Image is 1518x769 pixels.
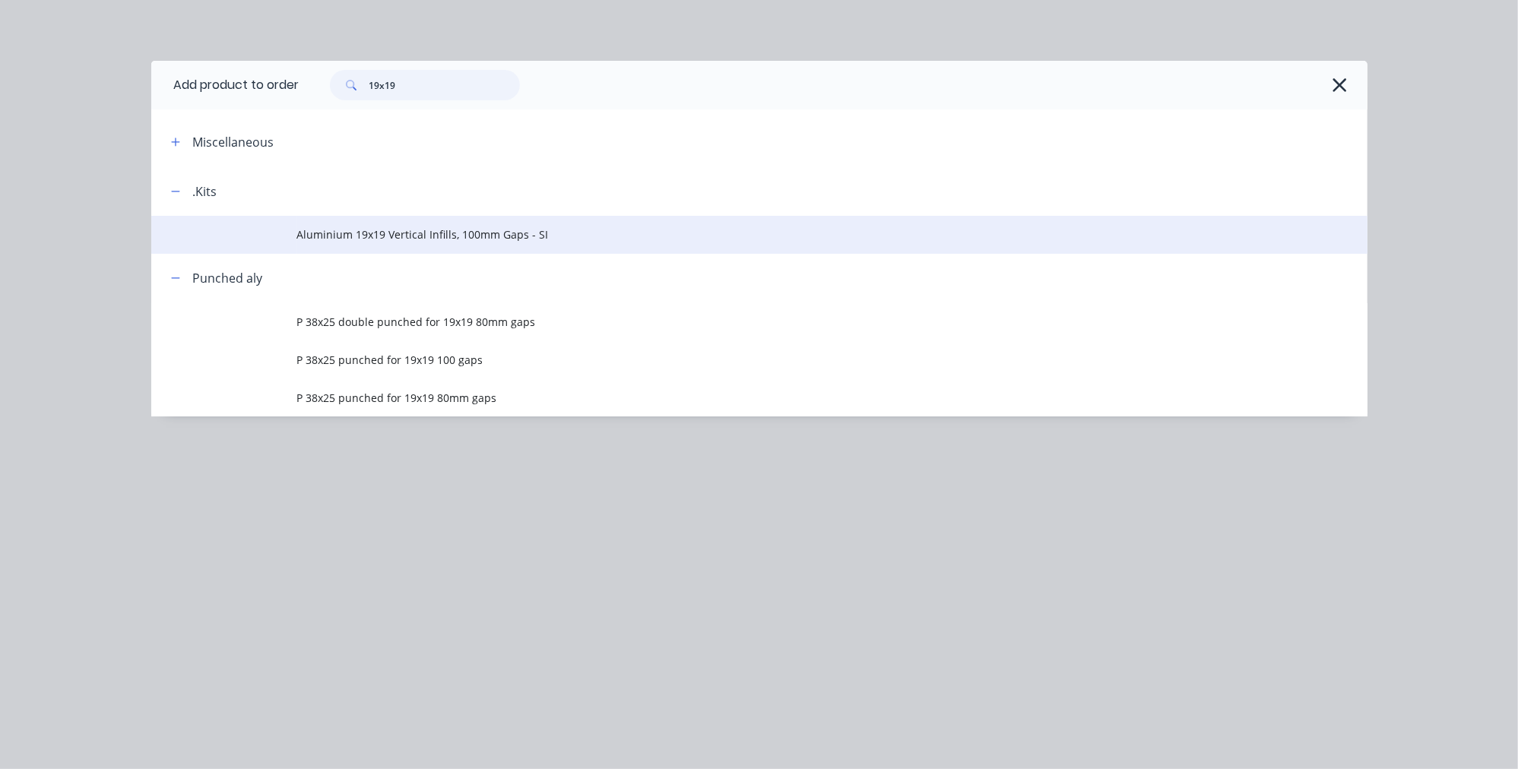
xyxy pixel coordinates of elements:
div: Add product to order [151,61,299,109]
div: Miscellaneous [193,133,274,151]
span: P 38x25 punched for 19x19 80mm gaps [297,390,1153,406]
input: Search... [369,70,520,100]
span: P 38x25 double punched for 19x19 80mm gaps [297,314,1153,330]
span: P 38x25 punched for 19x19 100 gaps [297,352,1153,368]
div: .Kits [193,182,217,201]
div: Punched aly [193,269,263,287]
span: Aluminium 19x19 Vertical Infills, 100mm Gaps - SI [297,226,1153,242]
